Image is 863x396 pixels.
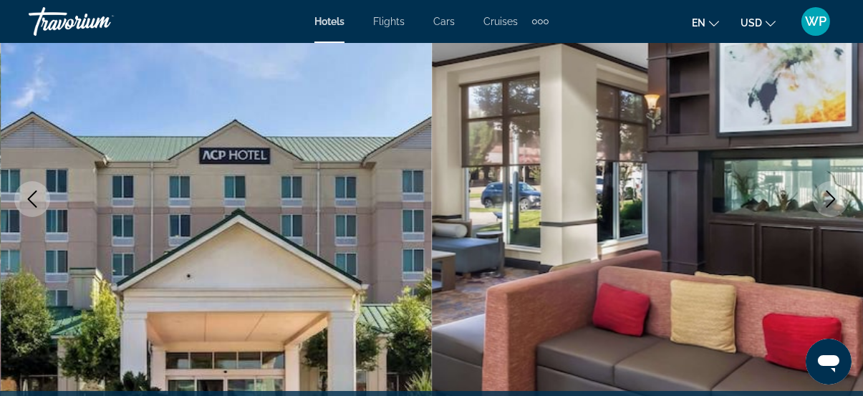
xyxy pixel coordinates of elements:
a: Cars [433,16,455,27]
button: Change language [692,12,719,33]
a: Flights [373,16,405,27]
iframe: Button to launch messaging window [806,339,852,385]
button: Change currency [741,12,776,33]
button: Extra navigation items [532,10,549,33]
button: Previous image [14,181,50,217]
button: Next image [813,181,849,217]
button: User Menu [797,6,834,37]
span: WP [805,14,826,29]
a: Cruises [483,16,518,27]
span: USD [741,17,762,29]
a: Hotels [314,16,344,27]
span: en [692,17,705,29]
a: Travorium [29,3,172,40]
